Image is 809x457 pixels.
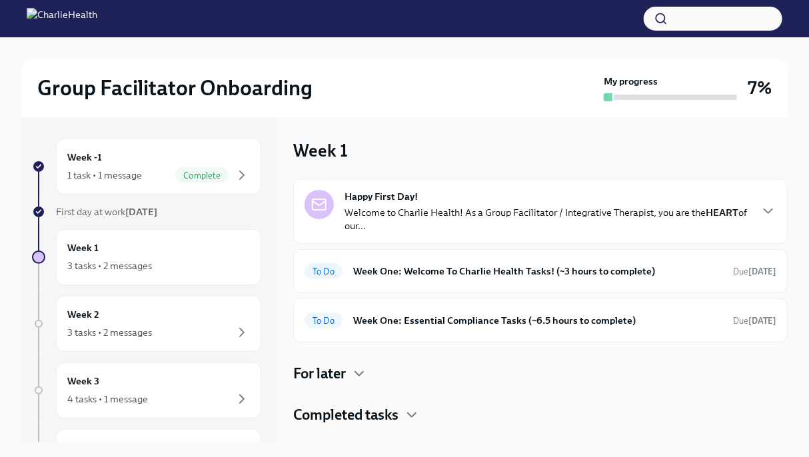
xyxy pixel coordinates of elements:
div: 4 tasks • 1 message [67,392,148,406]
h4: For later [293,364,346,384]
div: 3 tasks • 2 messages [67,259,152,272]
h6: Week One: Welcome To Charlie Health Tasks! (~3 hours to complete) [353,264,722,278]
h6: Week 3 [67,374,99,388]
strong: Happy First Day! [345,190,418,203]
span: Due [733,316,776,326]
h6: Week One: Essential Compliance Tasks (~6.5 hours to complete) [353,313,722,328]
h3: Week 1 [293,139,348,163]
a: Week 13 tasks • 2 messages [32,229,261,285]
span: August 25th, 2025 10:00 [733,265,776,278]
h3: 7% [748,76,772,100]
h6: Week 2 [67,307,99,322]
a: To DoWeek One: Welcome To Charlie Health Tasks! (~3 hours to complete)Due[DATE] [305,260,776,282]
span: To Do [305,316,343,326]
div: 1 task • 1 message [67,169,142,182]
a: Week 23 tasks • 2 messages [32,296,261,352]
h6: Week 4 [67,440,100,455]
div: Completed tasks [293,405,788,425]
span: Complete [175,171,229,181]
strong: [DATE] [748,316,776,326]
span: Due [733,266,776,276]
p: Welcome to Charlie Health! As a Group Facilitator / Integrative Therapist, you are the of our... [345,206,750,232]
h6: Week -1 [67,150,102,165]
h6: Week 1 [67,240,99,255]
span: August 25th, 2025 10:00 [733,314,776,327]
strong: [DATE] [125,206,157,218]
img: CharlieHealth [27,8,97,29]
span: First day at work [56,206,157,218]
a: Week 34 tasks • 1 message [32,362,261,418]
div: For later [293,364,788,384]
h2: Group Facilitator Onboarding [37,75,313,101]
strong: HEART [706,207,738,219]
span: To Do [305,266,343,276]
strong: My progress [604,75,658,88]
a: First day at work[DATE] [32,205,261,219]
a: To DoWeek One: Essential Compliance Tasks (~6.5 hours to complete)Due[DATE] [305,310,776,331]
a: Week -11 task • 1 messageComplete [32,139,261,195]
strong: [DATE] [748,266,776,276]
h4: Completed tasks [293,405,399,425]
div: 3 tasks • 2 messages [67,326,152,339]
